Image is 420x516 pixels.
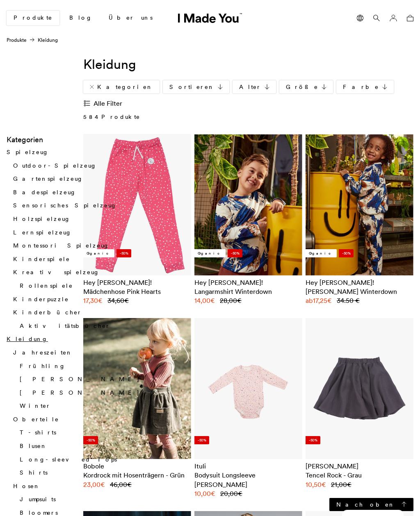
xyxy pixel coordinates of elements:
[336,80,394,93] a: Farbe
[83,113,101,120] span: 584
[306,318,413,459] a: Tencel Rock - Grau -50%
[337,296,360,305] del: 34.50 €
[194,489,215,498] bdi: 10,00
[279,80,333,93] a: Größe
[339,249,354,257] li: -50%
[83,97,129,110] a: Alle Filter
[20,442,47,450] a: Blusen
[13,416,59,423] a: Oberteile
[306,134,413,275] img: Boksa Hose Winterdown
[306,461,413,489] a: [PERSON_NAME] Tencel Rock - Grau 21,00€ 10,50€
[194,318,302,459] a: Bodysuit Longsleeve Terazzo Rose -50%
[7,134,143,145] h3: Kategorien
[194,278,302,287] div: Hey [PERSON_NAME]!
[20,282,73,289] a: Rollenspiele
[327,296,332,305] span: €
[13,269,100,276] a: Kreativspielzeug
[238,489,242,498] span: €
[306,436,320,444] li: -50%
[20,389,140,396] a: [PERSON_NAME]
[13,215,71,223] a: Holzspielzeug
[311,325,408,452] img: Tencel Rock - Grau
[306,471,413,480] h2: Tencel Rock - Grau
[7,36,58,44] nav: Kleidung
[194,461,302,471] div: Ituli
[194,287,302,296] h2: Langarmshirt Winterdown
[210,296,215,305] span: €
[7,336,48,343] a: Kleidung
[13,242,110,250] a: Montessori Spielzeug
[306,249,337,257] li: Organic
[20,402,51,410] a: Winter
[83,80,160,93] a: Kategorien
[237,296,242,305] span: €
[306,461,413,471] div: [PERSON_NAME]
[306,278,413,305] a: Hey [PERSON_NAME]! [PERSON_NAME] Winterdown ab17,25€ 34.50 €
[13,296,69,303] a: Kinderpuzzle
[13,162,97,169] a: Outdoor-Spielzeug
[20,362,66,370] a: Frühling
[20,429,56,436] a: T-shirts
[211,489,215,498] span: €
[13,255,70,263] a: Kinderspiele
[228,249,242,257] li: -50%
[322,480,326,489] span: €
[220,296,242,305] bdi: 28,00
[329,498,413,511] a: Nach oben
[306,296,333,305] span: ab
[7,11,59,25] a: Produkte
[220,489,242,498] bdi: 20,00
[306,480,326,489] bdi: 10,50
[20,496,56,503] a: Jumpsuits
[83,55,413,74] h1: Kleidung
[83,113,140,121] p: Produkte
[163,80,229,93] a: Sortieren
[194,436,209,444] li: -50%
[306,287,413,296] h2: [PERSON_NAME] Winterdown
[233,80,276,93] a: Alter
[20,469,48,477] a: Shirts
[13,189,76,196] a: Badespielzeug
[194,278,302,305] a: Hey [PERSON_NAME]! Langarmshirt Winterdown 28,00€ 14,00€
[13,175,83,183] a: Gartenspielzeug
[194,134,302,275] a: Langarmshirt Winterdown Organic -50%
[102,11,159,25] a: Über uns
[313,296,332,305] bdi: 17,25
[13,202,117,209] a: Sensorisches Spielzeug
[20,456,117,463] a: Long-sleeved Tops
[13,309,82,316] a: Kinderbücher
[194,134,302,275] img: Langarmshirt Winterdown
[20,375,140,383] a: [PERSON_NAME]
[194,471,302,489] h2: Bodysuit Longsleeve [PERSON_NAME]
[194,249,226,257] li: Organic
[331,480,352,489] bdi: 21,00
[194,461,302,498] a: Ituli Bodysuit Longsleeve [PERSON_NAME] 20,00€ 10,00€
[200,325,297,452] img: Bodysuit Longsleeve Terazzo Rose
[347,480,352,489] span: €
[7,148,49,156] a: Spielzeug
[13,229,72,236] a: Lernspielzeug
[306,278,413,287] div: Hey [PERSON_NAME]!
[13,349,73,356] a: Jahreszeiten
[63,11,99,25] a: Blog
[13,482,40,490] a: Hosen
[20,322,110,330] a: Aktivitätsbücher
[306,134,413,275] a: Boksa Hose Winterdown Organic -50%
[7,37,27,43] a: Produkte
[194,296,215,305] bdi: 14,00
